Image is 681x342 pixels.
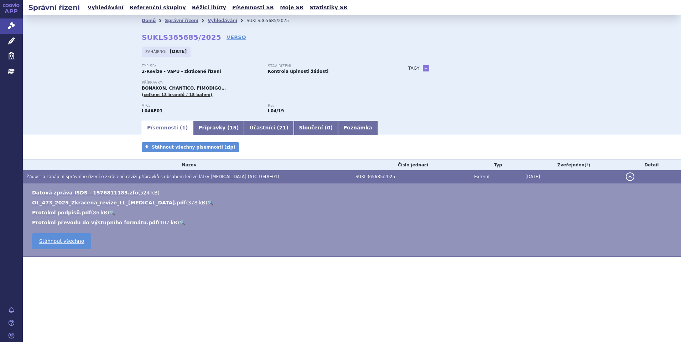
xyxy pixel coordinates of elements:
[142,103,261,108] p: ATC:
[85,3,126,12] a: Vyhledávání
[32,219,674,226] li: ( )
[626,172,634,181] button: detail
[145,49,168,54] span: Zahájeno:
[188,200,206,205] span: 378 kB
[423,65,429,71] a: +
[32,200,186,205] a: OL_473_2025_Zkracena_revize_LL_[MEDICAL_DATA].pdf
[268,103,387,108] p: RS:
[474,174,489,179] span: Externí
[32,199,674,206] li: ( )
[26,174,279,179] span: Žádost o zahájení správního řízení o zkrácené revizi přípravků s obsahem léčivé látky fingolimod ...
[327,125,331,130] span: 0
[352,170,471,183] td: SUKL365685/2025
[32,209,674,216] li: ( )
[307,3,349,12] a: Statistiky SŘ
[165,18,198,23] a: Správní řízení
[142,81,394,85] p: Přípravky:
[227,34,246,41] a: VERSO
[142,64,261,68] p: Typ SŘ:
[109,210,115,215] a: 🔍
[23,160,352,170] th: Název
[32,233,91,249] a: Stáhnout všechno
[622,160,681,170] th: Detail
[142,86,226,91] span: BONAXON, CHANTICO, FIMODIGO…
[160,220,177,225] span: 107 kB
[268,69,328,74] strong: Kontrola úplnosti žádosti
[142,92,212,97] span: (celkem 13 brandů / 15 balení)
[23,2,85,12] h2: Správní řízení
[93,210,107,215] span: 86 kB
[142,142,239,152] a: Stáhnout všechny písemnosti (zip)
[244,121,293,135] a: Účastníci (21)
[268,108,284,113] strong: fingolimod
[152,145,235,150] span: Stáhnout všechny písemnosti (zip)
[279,125,286,130] span: 21
[230,3,276,12] a: Písemnosti SŘ
[352,160,471,170] th: Číslo jednací
[32,210,91,215] a: Protokol podpisů.pdf
[278,3,306,12] a: Moje SŘ
[190,3,228,12] a: Běžící lhůty
[471,160,522,170] th: Typ
[140,190,157,196] span: 524 kB
[170,49,187,54] strong: [DATE]
[207,200,213,205] a: 🔍
[142,69,221,74] strong: 2-Revize - VaPÚ - zkrácené řízení
[522,170,622,183] td: [DATE]
[246,15,298,26] li: SUKLS365685/2025
[142,108,163,113] strong: FINGOLIMOD
[179,220,185,225] a: 🔍
[32,190,138,196] a: Datová zpráva ISDS - 1576811183.zfo
[294,121,338,135] a: Sloučení (0)
[338,121,378,135] a: Poznámka
[584,163,590,168] abbr: (?)
[230,125,236,130] span: 15
[182,125,186,130] span: 1
[208,18,237,23] a: Vyhledávání
[32,220,158,225] a: Protokol převodu do výstupního formátu.pdf
[128,3,188,12] a: Referenční skupiny
[32,189,674,196] li: ( )
[522,160,622,170] th: Zveřejněno
[142,18,156,23] a: Domů
[142,121,193,135] a: Písemnosti (1)
[142,33,221,42] strong: SUKLS365685/2025
[408,64,420,73] h3: Tagy
[193,121,244,135] a: Přípravky (15)
[268,64,387,68] p: Stav řízení:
